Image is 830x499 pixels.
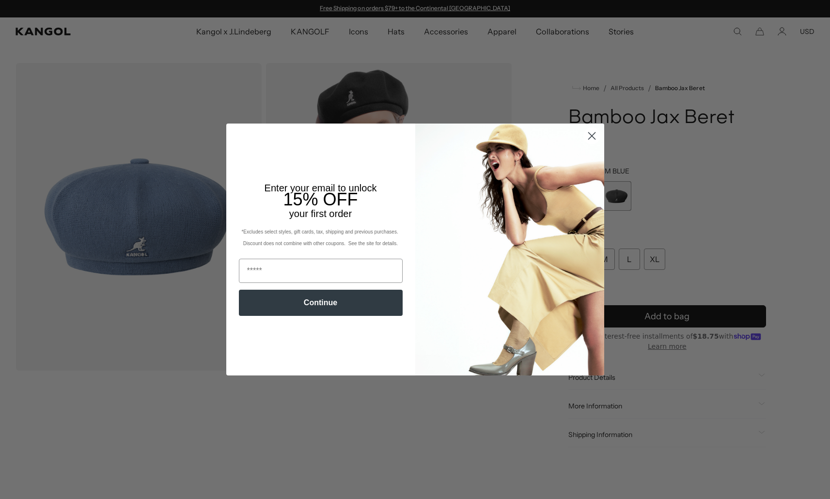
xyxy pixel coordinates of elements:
span: your first order [289,208,352,219]
img: 93be19ad-e773-4382-80b9-c9d740c9197f.jpeg [415,124,604,375]
span: 15% OFF [283,189,358,209]
span: *Excludes select styles, gift cards, tax, shipping and previous purchases. Discount does not comb... [241,229,399,246]
button: Close dialog [583,127,600,144]
button: Continue [239,290,403,316]
input: Email [239,259,403,283]
span: Enter your email to unlock [265,183,377,193]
